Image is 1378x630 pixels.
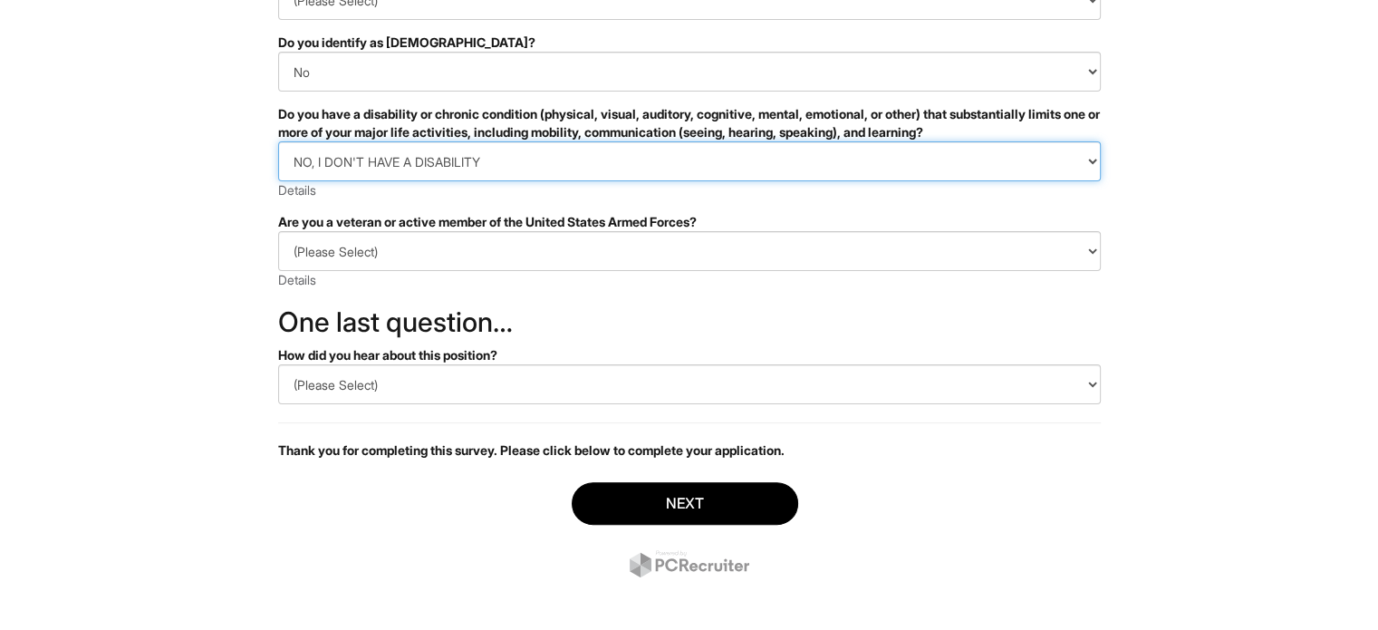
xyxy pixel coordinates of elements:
[278,231,1101,271] select: Are you a veteran or active member of the United States Armed Forces?
[278,105,1101,141] div: Do you have a disability or chronic condition (physical, visual, auditory, cognitive, mental, emo...
[278,141,1101,181] select: Do you have a disability or chronic condition (physical, visual, auditory, cognitive, mental, emo...
[278,272,316,287] a: Details
[572,482,798,525] button: Next
[278,52,1101,92] select: Do you identify as transgender?
[278,441,1101,460] p: Thank you for completing this survey. Please click below to complete your application.
[278,34,1101,52] div: Do you identify as [DEMOGRAPHIC_DATA]?
[278,364,1101,404] select: How did you hear about this position?
[278,182,316,198] a: Details
[278,346,1101,364] div: How did you hear about this position?
[278,307,1101,337] h2: One last question…
[278,213,1101,231] div: Are you a veteran or active member of the United States Armed Forces?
